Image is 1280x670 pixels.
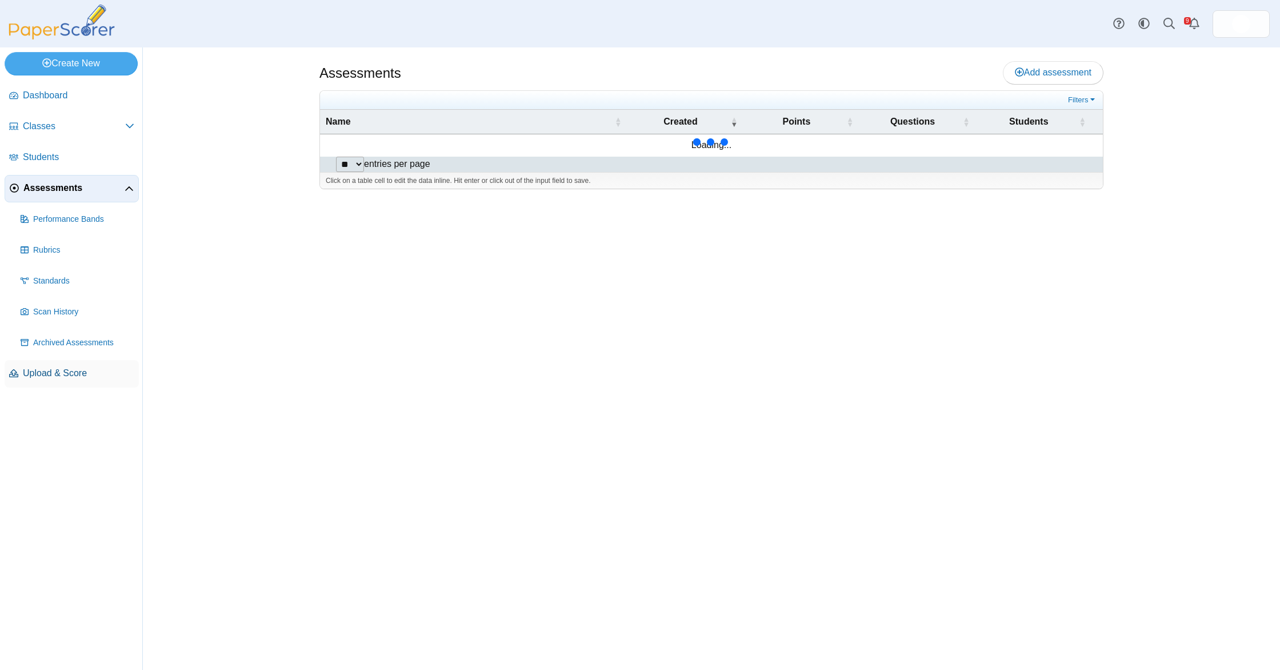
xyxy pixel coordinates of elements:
[319,63,401,83] h1: Assessments
[1015,67,1091,77] span: Add assessment
[23,151,134,163] span: Students
[16,206,139,233] a: Performance Bands
[326,115,612,128] span: Name
[5,52,138,75] a: Create New
[320,134,1103,156] td: Loading...
[33,337,134,349] span: Archived Assessments
[1232,15,1250,33] span: d&k prep prep
[1003,61,1103,84] a: Add assessment
[33,306,134,318] span: Scan History
[364,159,430,169] label: entries per page
[1232,15,1250,33] img: ps.cRz8zCdsP4LbcP2q
[981,115,1077,128] span: Students
[963,116,970,127] span: Questions : Activate to sort
[846,116,853,127] span: Points : Activate to sort
[33,214,134,225] span: Performance Bands
[1065,94,1100,106] a: Filters
[23,367,134,380] span: Upload & Score
[1213,10,1270,38] a: ps.cRz8zCdsP4LbcP2q
[16,329,139,357] a: Archived Assessments
[16,268,139,295] a: Standards
[16,237,139,264] a: Rubrics
[5,5,119,39] img: PaperScorer
[5,144,139,172] a: Students
[5,82,139,110] a: Dashboard
[749,115,845,128] span: Points
[1182,11,1207,37] a: Alerts
[320,172,1103,189] div: Click on a table cell to edit the data inline. Hit enter or click out of the input field to save.
[23,120,125,133] span: Classes
[16,298,139,326] a: Scan History
[23,182,125,194] span: Assessments
[865,115,960,128] span: Questions
[33,245,134,256] span: Rubrics
[23,89,134,102] span: Dashboard
[5,113,139,141] a: Classes
[5,31,119,41] a: PaperScorer
[1079,116,1086,127] span: Students : Activate to sort
[5,360,139,388] a: Upload & Score
[33,276,134,287] span: Standards
[633,115,728,128] span: Created
[5,175,139,202] a: Assessments
[731,116,738,127] span: Created : Activate to remove sorting
[614,116,621,127] span: Name : Activate to sort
